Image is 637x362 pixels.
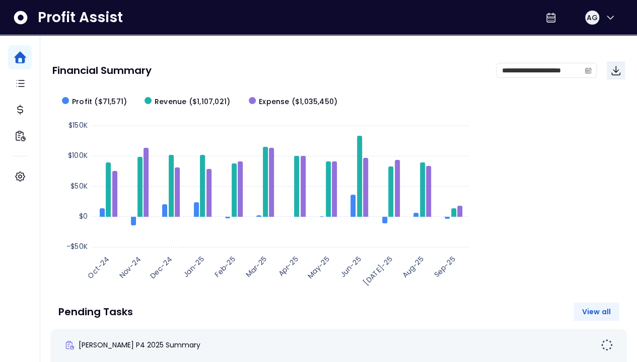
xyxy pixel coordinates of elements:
[361,254,394,287] text: [DATE]-25
[582,307,611,317] span: View all
[432,254,457,279] text: Sep-25
[213,254,238,279] text: Feb-25
[276,254,300,278] text: Apr-25
[38,9,123,27] span: Profit Assist
[601,339,613,351] img: Not yet Started
[79,211,88,221] text: $0
[52,65,152,75] p: Financial Summary
[86,254,112,280] text: Oct-24
[148,254,174,281] text: Dec-24
[181,254,206,279] text: Jan-25
[66,241,88,251] text: -$50K
[58,307,133,317] p: Pending Tasks
[574,303,619,321] button: View all
[587,13,598,23] span: AG
[607,61,625,79] button: Download
[259,97,337,107] span: Expense ($1,035,450)
[68,150,88,160] text: $100K
[79,340,200,350] span: [PERSON_NAME] P4 2025 Summary
[70,181,88,191] text: $50K
[155,97,230,107] span: Revenue ($1,107,021)
[72,97,127,107] span: Profit ($71,571)
[68,120,88,130] text: $150K
[243,254,268,279] text: Mar-25
[305,254,331,280] text: May-25
[585,67,592,74] svg: calendar
[117,254,144,280] text: Nov-24
[338,254,363,279] text: Jun-25
[400,254,426,280] text: Aug-25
